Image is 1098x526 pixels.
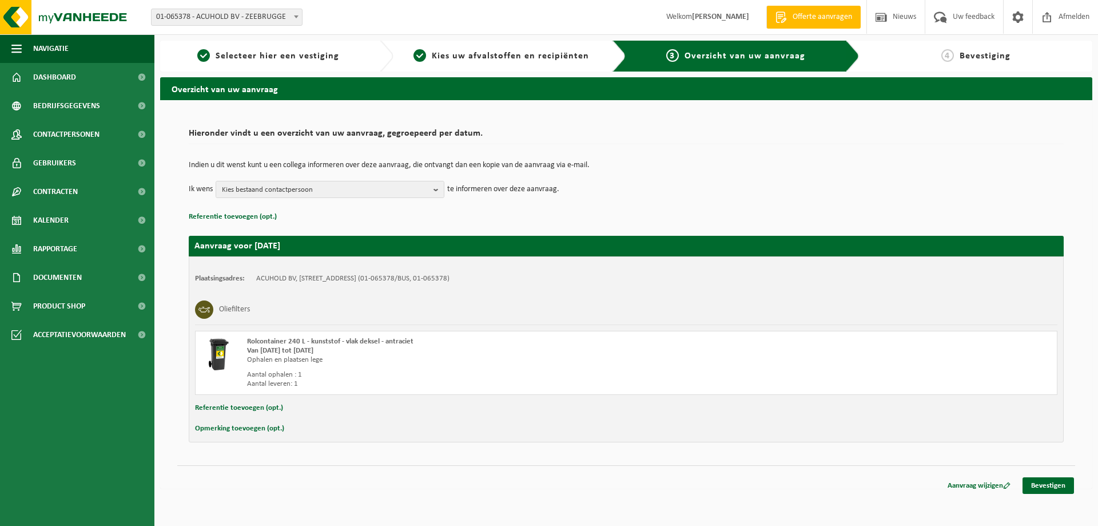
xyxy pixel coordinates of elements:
[33,263,82,292] span: Documenten
[666,49,679,62] span: 3
[247,338,413,345] span: Rolcontainer 240 L - kunststof - vlak deksel - antraciet
[33,177,78,206] span: Contracten
[247,355,672,365] div: Ophalen en plaatsen lege
[33,292,85,321] span: Product Shop
[447,181,559,198] p: te informeren over deze aanvraag.
[216,181,444,198] button: Kies bestaand contactpersoon
[33,63,76,92] span: Dashboard
[33,120,100,149] span: Contactpersonen
[247,347,313,354] strong: Van [DATE] tot [DATE]
[256,274,449,283] td: ACUHOLD BV, [STREET_ADDRESS] (01-065378/BUS, 01-065378)
[1023,477,1074,494] a: Bevestigen
[216,52,339,61] span: Selecteer hier een vestiging
[197,49,210,62] span: 1
[151,9,303,26] span: 01-065378 - ACUHOLD BV - ZEEBRUGGE
[189,181,213,198] p: Ik wens
[189,209,277,224] button: Referentie toevoegen (opt.)
[201,337,236,371] img: WB-0240-HPE-BK-01.png
[790,11,855,23] span: Offerte aanvragen
[247,370,672,379] div: Aantal ophalen : 1
[189,129,1064,144] h2: Hieronder vindt u een overzicht van uw aanvraag, gegroepeerd per datum.
[399,49,604,63] a: 2Kies uw afvalstoffen en recipiënten
[33,235,77,263] span: Rapportage
[33,321,126,349] span: Acceptatievoorwaarden
[194,242,280,251] strong: Aanvraag voor [DATE]
[766,6,861,29] a: Offerte aanvragen
[219,300,250,319] h3: Oliefilters
[195,401,283,416] button: Referentie toevoegen (opt.)
[960,52,1011,61] span: Bevestiging
[413,49,426,62] span: 2
[189,161,1064,169] p: Indien u dit wenst kunt u een collega informeren over deze aanvraag, die ontvangt dan een kopie v...
[941,49,954,62] span: 4
[685,52,805,61] span: Overzicht van uw aanvraag
[195,275,245,282] strong: Plaatsingsadres:
[195,421,284,436] button: Opmerking toevoegen (opt.)
[33,206,69,235] span: Kalender
[247,379,672,389] div: Aantal leveren: 1
[166,49,371,63] a: 1Selecteer hier een vestiging
[33,92,100,120] span: Bedrijfsgegevens
[33,34,69,63] span: Navigatie
[692,13,749,21] strong: [PERSON_NAME]
[222,181,429,199] span: Kies bestaand contactpersoon
[160,77,1092,100] h2: Overzicht van uw aanvraag
[432,52,589,61] span: Kies uw afvalstoffen en recipiënten
[939,477,1019,494] a: Aanvraag wijzigen
[152,9,302,25] span: 01-065378 - ACUHOLD BV - ZEEBRUGGE
[33,149,76,177] span: Gebruikers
